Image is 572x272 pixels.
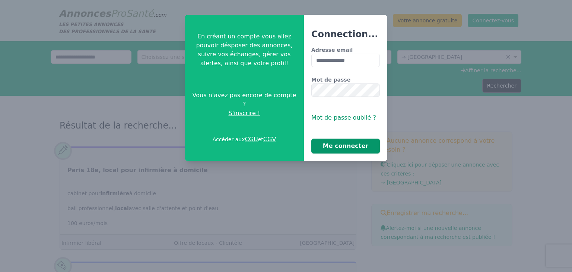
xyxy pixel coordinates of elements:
a: CGV [263,136,276,143]
h3: Connection... [311,28,380,40]
p: Accéder aux et [213,135,276,144]
label: Adresse email [311,46,380,54]
p: En créant un compte vous allez pouvoir désposer des annonces, suivre vos échanges, gérer vos aler... [191,32,298,68]
span: Mot de passe oublié ? [311,114,376,121]
button: Me connecter [311,139,380,154]
a: CGU [245,136,258,143]
span: S'inscrire ! [229,109,260,118]
label: Mot de passe [311,76,380,83]
span: Vous n'avez pas encore de compte ? [191,91,298,109]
